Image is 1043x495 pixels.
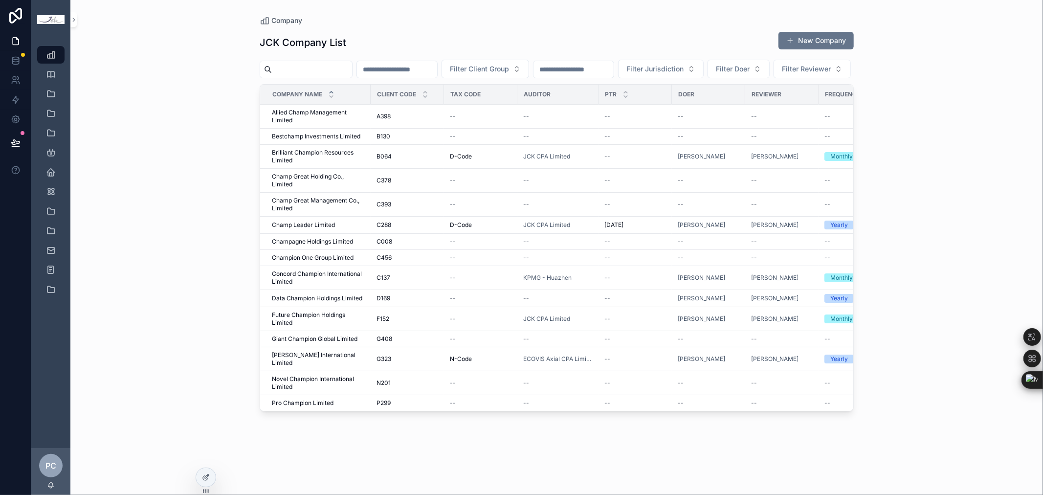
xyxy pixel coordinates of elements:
[604,315,666,323] a: --
[824,335,886,343] a: --
[450,238,511,246] a: --
[272,270,365,286] span: Concord Champion International Limited
[678,315,725,323] a: [PERSON_NAME]
[377,254,438,262] a: C456
[824,133,830,140] span: --
[450,221,511,229] a: D-Code
[824,177,886,184] a: --
[450,274,511,282] a: --
[272,294,365,302] a: Data Champion Holdings Limited
[450,64,509,74] span: Filter Client Group
[678,274,725,282] span: [PERSON_NAME]
[272,399,333,407] span: Pro Champion Limited
[678,153,725,160] span: [PERSON_NAME]
[377,379,391,387] span: N201
[678,238,684,246] span: --
[523,238,529,246] span: --
[604,274,610,282] span: --
[824,177,830,184] span: --
[604,133,610,140] span: --
[523,153,570,160] a: JCK CPA Limited
[678,112,684,120] span: --
[523,133,593,140] a: --
[272,254,365,262] a: Champion One Group Limited
[751,274,799,282] a: [PERSON_NAME]
[678,201,739,208] a: --
[377,335,392,343] span: G408
[678,221,739,229] a: [PERSON_NAME]
[272,149,365,164] a: Brilliant Champion Resources Limited
[604,399,666,407] a: --
[272,375,365,391] a: Novel Champion International Limited
[523,294,529,302] span: --
[604,355,610,363] span: --
[678,254,739,262] a: --
[751,221,813,229] a: [PERSON_NAME]
[272,221,365,229] a: Champ Leader Limited
[377,112,391,120] span: A398
[824,152,886,161] a: Monthly
[824,379,830,387] span: --
[751,112,813,120] a: --
[678,201,684,208] span: --
[604,379,666,387] a: --
[377,355,391,363] span: G323
[751,315,799,323] span: [PERSON_NAME]
[523,221,570,229] span: JCK CPA Limited
[377,254,392,262] span: C456
[751,221,799,229] a: [PERSON_NAME]
[272,254,354,262] span: Champion One Group Limited
[605,90,617,98] span: PTR
[824,238,886,246] a: --
[708,60,770,78] button: Select Button
[604,399,610,407] span: --
[751,335,813,343] a: --
[377,133,438,140] a: B130
[604,294,610,302] span: --
[678,294,725,302] a: [PERSON_NAME]
[450,379,511,387] a: --
[824,254,830,262] span: --
[272,173,365,188] a: Champ Great Holding Co., Limited
[523,274,572,282] a: KPMG - Huazhen
[824,273,886,282] a: Monthly
[824,399,830,407] span: --
[523,294,593,302] a: --
[45,460,56,472] span: PC
[751,294,813,302] a: [PERSON_NAME]
[604,112,610,120] span: --
[825,90,861,98] span: Frequency
[678,221,725,229] span: [PERSON_NAME]
[830,315,853,323] div: Monthly
[604,177,666,184] a: --
[678,254,684,262] span: --
[604,133,666,140] a: --
[272,238,353,246] span: Champagne Holdings Limited
[678,379,684,387] span: --
[377,177,391,184] span: C378
[31,39,70,311] div: scrollable content
[260,36,346,49] h1: JCK Company List
[272,238,365,246] a: Champagne Holdings Limited
[450,254,456,262] span: --
[678,90,694,98] span: Doer
[678,399,739,407] a: --
[824,201,886,208] a: --
[450,399,456,407] span: --
[377,201,438,208] a: C393
[272,294,362,302] span: Data Champion Holdings Limited
[272,109,365,124] span: Allied Champ Management Limited
[523,355,593,363] span: ECOVIS Axial CPA Limited
[751,355,799,363] a: [PERSON_NAME]
[751,274,813,282] a: [PERSON_NAME]
[604,221,666,229] a: [DATE]
[604,274,666,282] a: --
[377,399,391,407] span: P299
[450,315,511,323] a: --
[751,201,757,208] span: --
[778,32,854,49] button: New Company
[830,221,848,229] div: Yearly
